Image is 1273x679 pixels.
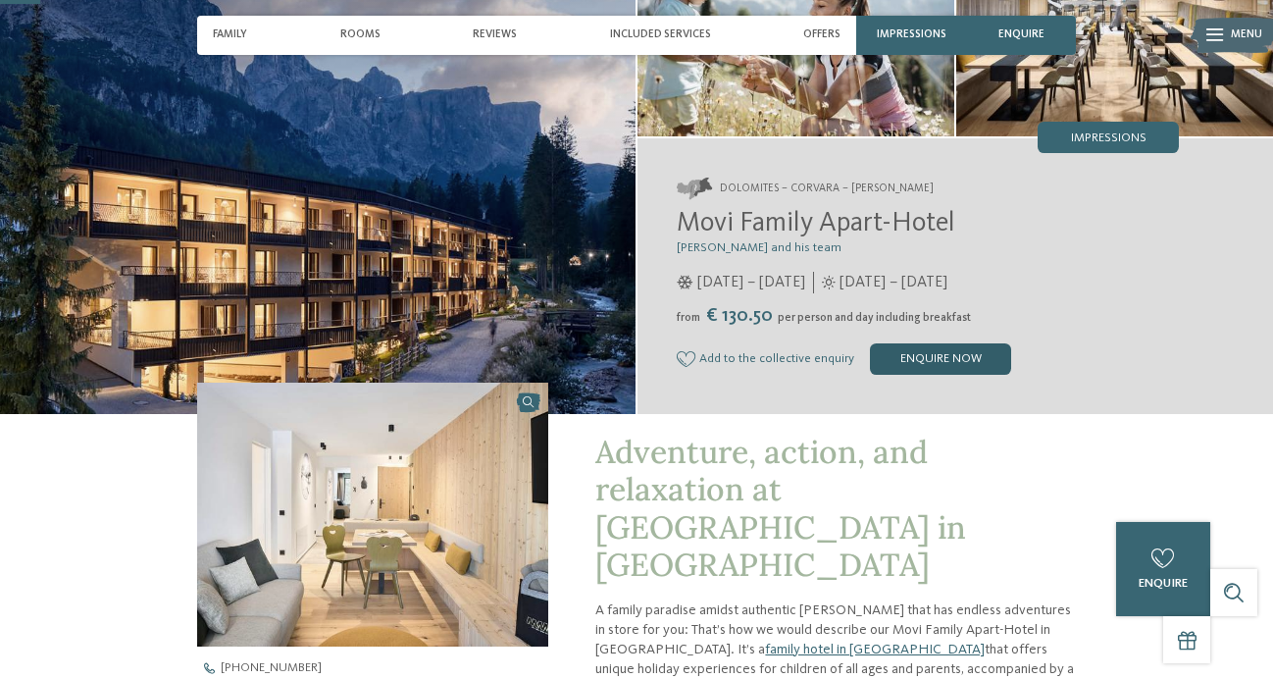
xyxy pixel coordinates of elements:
[765,643,985,656] a: family hotel in [GEOGRAPHIC_DATA]
[1139,577,1188,590] span: enquire
[699,352,854,366] span: Add to the collective enquiry
[473,28,517,41] span: Reviews
[197,383,548,647] img: A happy family holiday in Corvara
[840,272,947,293] span: [DATE] – [DATE]
[778,312,971,324] span: per person and day including breakfast
[998,28,1044,41] span: enquire
[197,662,577,675] a: [PHONE_NUMBER]
[1071,132,1146,145] span: Impressions
[221,662,322,675] span: [PHONE_NUMBER]
[697,272,805,293] span: [DATE] – [DATE]
[822,276,836,289] i: Opening times in summer
[877,28,946,41] span: Impressions
[702,306,776,326] span: € 130.50
[677,276,693,289] i: Opening times in winter
[610,28,711,41] span: Included services
[870,343,1011,375] div: enquire now
[677,241,841,254] span: [PERSON_NAME] and his team
[213,28,247,41] span: Family
[340,28,381,41] span: Rooms
[677,312,700,324] span: from
[720,182,934,197] span: Dolomites – Corvara – [PERSON_NAME]
[803,28,840,41] span: Offers
[677,210,955,237] span: Movi Family Apart-Hotel
[1116,522,1210,616] a: enquire
[595,432,966,585] span: Adventure, action, and relaxation at [GEOGRAPHIC_DATA] in [GEOGRAPHIC_DATA]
